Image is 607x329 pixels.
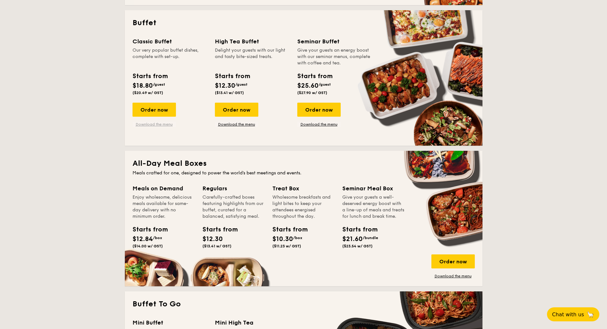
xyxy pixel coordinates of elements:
span: ($11.23 w/ GST) [272,244,301,248]
span: $12.30 [215,82,235,90]
span: $18.80 [133,82,153,90]
div: Starts from [215,71,250,81]
span: /guest [319,82,331,87]
span: /box [293,236,302,240]
div: Classic Buffet [133,37,207,46]
span: /bundle [363,236,378,240]
span: ($13.41 w/ GST) [215,91,244,95]
span: ($27.90 w/ GST) [297,91,327,95]
div: Meals crafted for one, designed to power the world's best meetings and events. [133,170,475,176]
button: Chat with us🦙 [547,307,599,321]
a: Download the menu [215,122,258,127]
span: ($23.54 w/ GST) [342,244,373,248]
span: /box [153,236,162,240]
span: /guest [153,82,165,87]
div: Seminar Meal Box [342,184,405,193]
div: Starts from [272,225,301,234]
div: Mini High Tea [215,318,290,327]
div: Mini Buffet [133,318,207,327]
div: Wholesome breakfasts and light bites to keep your attendees energised throughout the day. [272,194,335,220]
div: Order now [431,254,475,268]
div: Order now [133,103,176,117]
span: /guest [235,82,247,87]
h2: Buffet To Go [133,299,475,309]
a: Download the menu [431,274,475,279]
div: Seminar Buffet [297,37,372,46]
h2: Buffet [133,18,475,28]
div: Delight your guests with our light and tasty bite-sized treats. [215,47,290,66]
div: Carefully-crafted boxes featuring highlights from our buffet, curated for a balanced, satisfying ... [202,194,265,220]
span: Chat with us [552,311,584,318]
div: Regulars [202,184,265,193]
div: Order now [297,103,341,117]
span: $25.60 [297,82,319,90]
div: Starts from [133,71,167,81]
div: Starts from [297,71,332,81]
span: ($14.00 w/ GST) [133,244,163,248]
div: Meals on Demand [133,184,195,193]
span: $12.30 [202,235,223,243]
div: High Tea Buffet [215,37,290,46]
div: Enjoy wholesome, delicious meals available for same-day delivery with no minimum order. [133,194,195,220]
div: Starts from [202,225,231,234]
span: $12.84 [133,235,153,243]
div: Give your guests an energy boost with our seminar menus, complete with coffee and tea. [297,47,372,66]
span: 🦙 [587,311,594,318]
a: Download the menu [133,122,176,127]
div: Starts from [342,225,371,234]
div: Treat Box [272,184,335,193]
h2: All-Day Meal Boxes [133,158,475,169]
div: Order now [215,103,258,117]
div: Give your guests a well-deserved energy boost with a line-up of meals and treats for lunch and br... [342,194,405,220]
div: Starts from [133,225,161,234]
div: Our very popular buffet dishes, complete with set-up. [133,47,207,66]
span: ($20.49 w/ GST) [133,91,163,95]
span: $10.30 [272,235,293,243]
span: ($13.41 w/ GST) [202,244,231,248]
span: $21.60 [342,235,363,243]
a: Download the menu [297,122,341,127]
